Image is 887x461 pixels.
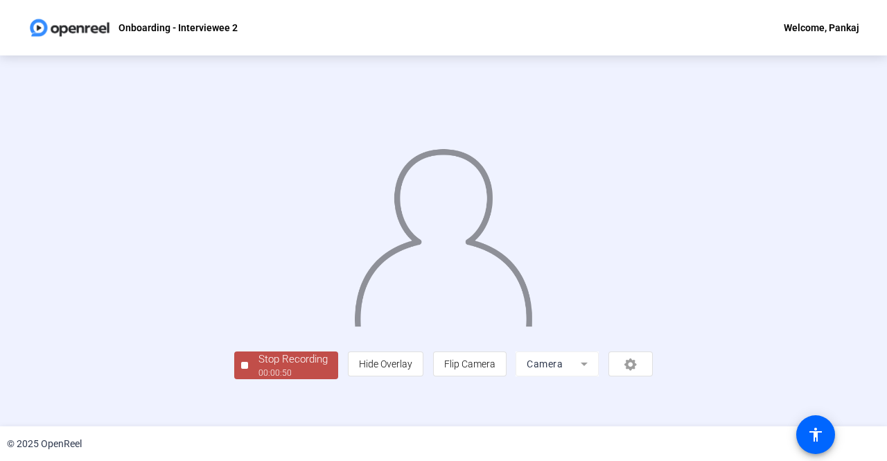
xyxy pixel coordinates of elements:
img: OpenReel logo [28,14,112,42]
div: Welcome, Pankaj [784,19,859,36]
mat-icon: accessibility [807,426,824,443]
div: Stop Recording [258,351,328,367]
button: Flip Camera [433,351,507,376]
button: Stop Recording00:00:50 [234,351,338,380]
button: Hide Overlay [348,351,423,376]
div: 00:00:50 [258,367,328,379]
img: overlay [353,138,534,327]
p: Onboarding - Interviewee 2 [118,19,238,36]
div: © 2025 OpenReel [7,437,82,451]
span: Flip Camera [444,358,495,369]
span: Hide Overlay [359,358,412,369]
